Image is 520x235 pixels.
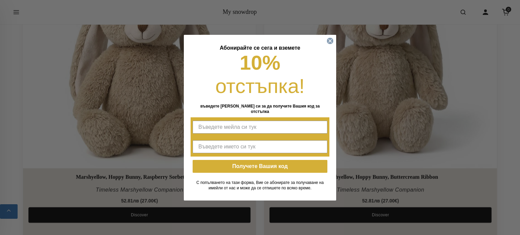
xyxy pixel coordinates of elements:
span: въведете [PERSON_NAME] си за да получите Вашия код за отстъпка [200,104,320,114]
span: Абонирайте се сега и вземете [220,45,300,51]
span: отстъпка! [215,75,305,97]
input: Въведете името си тук [193,140,327,153]
span: С попълването на тази форма, Вие се абонирате за получаване на имейли от нас и може да се отпишет... [196,180,324,190]
button: Close dialog [327,38,333,44]
span: 10% [240,51,280,74]
input: Въведете мейла си тук [193,121,327,134]
button: Получете Вашия код [193,160,327,173]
